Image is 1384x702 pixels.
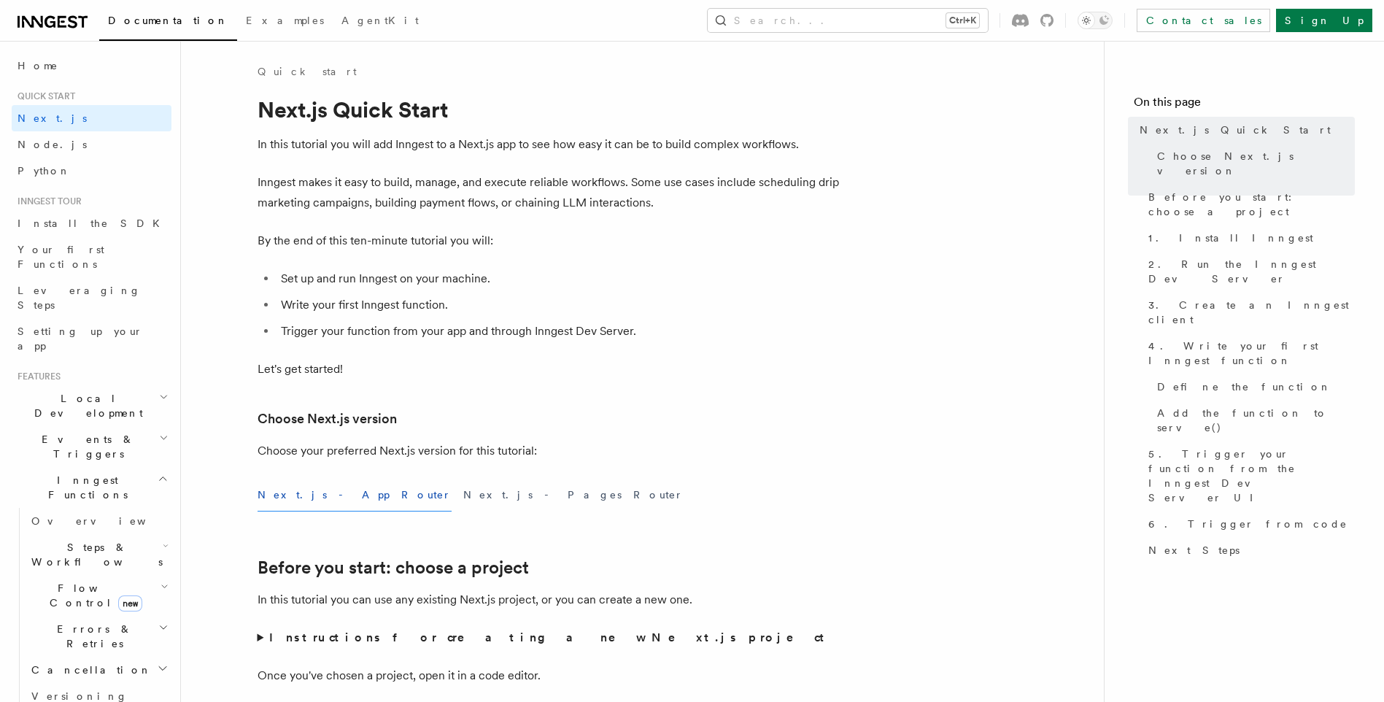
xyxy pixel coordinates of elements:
[258,441,841,461] p: Choose your preferred Next.js version for this tutorial:
[26,663,152,677] span: Cancellation
[1151,374,1355,400] a: Define the function
[26,657,171,683] button: Cancellation
[258,590,841,610] p: In this tutorial you can use any existing Next.js project, or you can create a new one.
[1151,143,1355,184] a: Choose Next.js version
[26,508,171,534] a: Overview
[277,269,841,289] li: Set up and run Inngest on your machine.
[12,210,171,236] a: Install the SDK
[1157,379,1331,394] span: Define the function
[12,385,171,426] button: Local Development
[12,236,171,277] a: Your first Functions
[18,165,71,177] span: Python
[18,112,87,124] span: Next.js
[258,479,452,512] button: Next.js - App Router
[12,196,82,207] span: Inngest tour
[246,15,324,26] span: Examples
[1140,123,1331,137] span: Next.js Quick Start
[1148,190,1355,219] span: Before you start: choose a project
[118,595,142,612] span: new
[269,630,830,644] strong: Instructions for creating a new Next.js project
[333,4,428,39] a: AgentKit
[258,64,357,79] a: Quick start
[26,534,171,575] button: Steps & Workflows
[258,409,397,429] a: Choose Next.js version
[1143,537,1355,563] a: Next Steps
[1148,339,1355,368] span: 4. Write your first Inngest function
[1151,400,1355,441] a: Add the function to serve()
[277,321,841,342] li: Trigger your function from your app and through Inngest Dev Server.
[12,158,171,184] a: Python
[1276,9,1372,32] a: Sign Up
[26,581,161,610] span: Flow Control
[18,217,169,229] span: Install the SDK
[258,231,841,251] p: By the end of this ten-minute tutorial you will:
[1157,406,1355,435] span: Add the function to serve()
[18,244,104,270] span: Your first Functions
[12,131,171,158] a: Node.js
[1078,12,1113,29] button: Toggle dark mode
[1148,447,1355,505] span: 5. Trigger your function from the Inngest Dev Server UI
[12,90,75,102] span: Quick start
[277,295,841,315] li: Write your first Inngest function.
[12,318,171,359] a: Setting up your app
[1134,93,1355,117] h4: On this page
[1148,543,1240,558] span: Next Steps
[258,96,841,123] h1: Next.js Quick Start
[108,15,228,26] span: Documentation
[12,467,171,508] button: Inngest Functions
[1157,149,1355,178] span: Choose Next.js version
[1143,511,1355,537] a: 6. Trigger from code
[26,540,163,569] span: Steps & Workflows
[258,628,841,648] summary: Instructions for creating a new Next.js project
[946,13,979,28] kbd: Ctrl+K
[26,616,171,657] button: Errors & Retries
[26,622,158,651] span: Errors & Retries
[1143,184,1355,225] a: Before you start: choose a project
[1143,225,1355,251] a: 1. Install Inngest
[12,371,61,382] span: Features
[12,105,171,131] a: Next.js
[237,4,333,39] a: Examples
[1143,292,1355,333] a: 3. Create an Inngest client
[18,285,141,311] span: Leveraging Steps
[708,9,988,32] button: Search...Ctrl+K
[1148,517,1348,531] span: 6. Trigger from code
[1148,231,1313,245] span: 1. Install Inngest
[1148,298,1355,327] span: 3. Create an Inngest client
[31,515,182,527] span: Overview
[12,432,159,461] span: Events & Triggers
[12,53,171,79] a: Home
[1148,257,1355,286] span: 2. Run the Inngest Dev Server
[258,666,841,686] p: Once you've chosen a project, open it in a code editor.
[18,58,58,73] span: Home
[12,426,171,467] button: Events & Triggers
[258,359,841,379] p: Let's get started!
[12,473,158,502] span: Inngest Functions
[258,558,529,578] a: Before you start: choose a project
[31,690,128,702] span: Versioning
[18,325,143,352] span: Setting up your app
[1143,333,1355,374] a: 4. Write your first Inngest function
[12,391,159,420] span: Local Development
[26,575,171,616] button: Flow Controlnew
[1137,9,1270,32] a: Contact sales
[1143,251,1355,292] a: 2. Run the Inngest Dev Server
[18,139,87,150] span: Node.js
[341,15,419,26] span: AgentKit
[258,134,841,155] p: In this tutorial you will add Inngest to a Next.js app to see how easy it can be to build complex...
[463,479,684,512] button: Next.js - Pages Router
[99,4,237,41] a: Documentation
[12,277,171,318] a: Leveraging Steps
[1143,441,1355,511] a: 5. Trigger your function from the Inngest Dev Server UI
[258,172,841,213] p: Inngest makes it easy to build, manage, and execute reliable workflows. Some use cases include sc...
[1134,117,1355,143] a: Next.js Quick Start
